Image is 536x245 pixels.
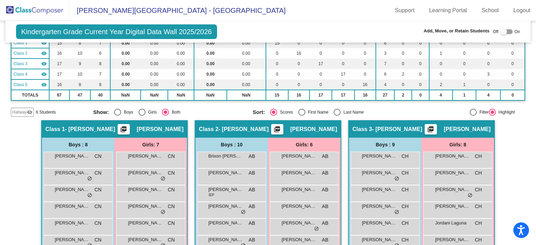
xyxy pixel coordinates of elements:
[209,192,214,198] span: IEP
[168,169,175,177] span: CN
[55,169,90,176] span: [PERSON_NAME]
[422,138,494,152] div: Girls: 8
[248,220,255,227] span: AB
[49,59,69,69] td: 17
[49,38,69,48] td: 15
[194,48,227,59] td: 0.00
[394,38,412,48] td: 0
[476,38,500,48] td: 0
[128,169,163,176] span: [PERSON_NAME]
[55,153,90,160] span: [PERSON_NAME]
[208,220,243,227] span: [PERSON_NAME]
[394,48,412,59] td: 0
[93,109,247,116] mat-radio-group: Select an option
[128,220,163,227] span: [PERSON_NAME]
[227,90,266,100] td: NaN
[141,48,168,59] td: 0.00
[444,126,491,133] span: [PERSON_NAME]
[322,153,328,160] span: AB
[453,90,476,100] td: 1
[95,236,102,244] span: CN
[314,226,319,232] span: do_not_disturb_alt
[475,203,482,210] span: CH
[266,38,288,48] td: 15
[429,59,453,69] td: 0
[168,48,194,59] td: 0.00
[41,61,47,67] mat-icon: visibility
[168,220,175,227] span: CN
[14,82,28,88] span: Class 5
[14,40,28,46] span: Class 1
[514,29,520,35] span: On
[110,79,141,90] td: 0.00
[194,79,227,90] td: 0.00
[248,169,255,177] span: AB
[402,153,409,160] span: CH
[121,109,133,115] div: Boys
[453,69,476,79] td: 0
[402,236,409,244] span: CH
[169,109,180,115] div: Both
[168,236,175,244] span: CN
[95,220,102,227] span: CN
[322,220,328,227] span: AB
[305,109,329,115] div: First Name
[36,109,56,115] span: 6 Students
[14,61,28,67] span: Class 3
[95,203,102,210] span: CN
[218,126,269,133] span: - [PERSON_NAME]
[11,48,49,59] td: Angela Breyfogle - Breyfogle
[355,90,376,100] td: 16
[332,59,355,69] td: 0
[69,48,90,59] td: 10
[288,79,310,90] td: 0
[362,220,397,227] span: [PERSON_NAME]
[355,69,376,79] td: 0
[332,38,355,48] td: 0
[310,69,332,79] td: 0
[310,79,332,90] td: 0
[49,48,69,59] td: 16
[402,186,409,193] span: CH
[376,79,394,90] td: 4
[500,38,525,48] td: 0
[69,90,90,100] td: 47
[476,5,504,16] a: School
[146,109,157,115] div: Girls
[389,5,420,16] a: Support
[453,48,476,59] td: 0
[27,109,32,115] mat-icon: visibility_off
[141,59,168,69] td: 0.00
[14,50,28,56] span: Class 2
[69,59,90,69] td: 9
[14,71,28,77] span: Class 4
[394,79,412,90] td: 0
[227,38,266,48] td: 0.00
[475,153,482,160] span: CH
[322,203,328,210] span: AB
[362,169,397,176] span: [PERSON_NAME]
[500,79,525,90] td: 0
[208,203,243,210] span: [PERSON_NAME]
[290,126,337,133] span: [PERSON_NAME]
[65,126,115,133] span: - [PERSON_NAME]
[435,220,470,227] span: Jordani Laguna
[376,69,394,79] td: 6
[453,38,476,48] td: 0
[476,79,500,90] td: 0
[114,138,187,152] div: Girls: 7
[141,79,168,90] td: 0.00
[282,220,317,227] span: [PERSON_NAME]
[332,90,355,100] td: 17
[87,193,92,198] span: do_not_disturb_alt
[412,90,429,100] td: 0
[110,90,141,100] td: NaN
[394,69,412,79] td: 2
[90,48,110,59] td: 6
[70,5,286,16] span: [PERSON_NAME][GEOGRAPHIC_DATA] - [GEOGRAPHIC_DATA]
[90,38,110,48] td: 7
[266,59,288,69] td: 0
[168,38,194,48] td: 0.00
[500,59,525,69] td: 0
[271,124,283,135] button: Print Students Details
